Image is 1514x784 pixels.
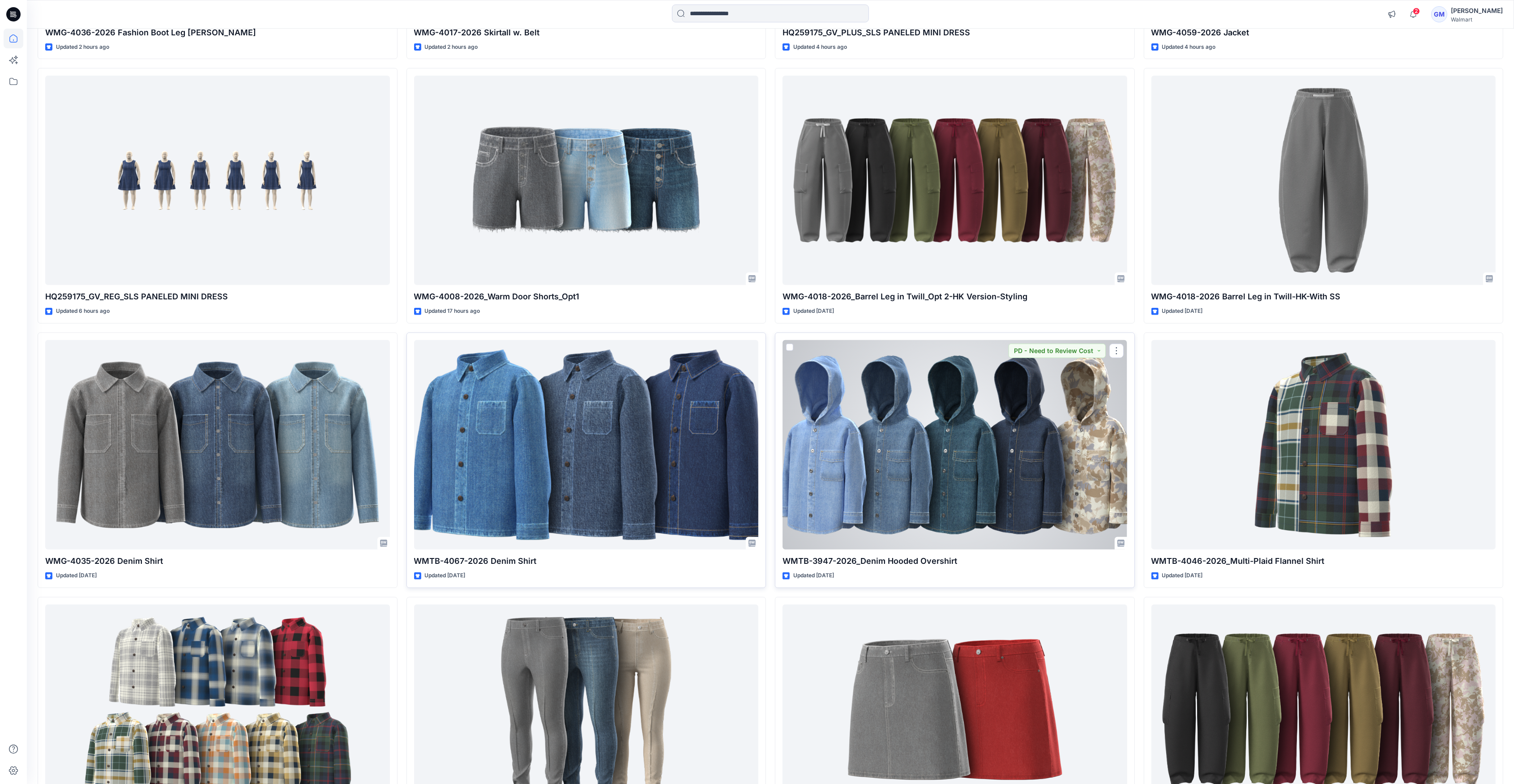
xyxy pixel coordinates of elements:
p: Updated 6 hours ago [56,307,110,316]
a: WMTB-4067-2026 Denim Shirt [414,340,759,550]
p: WMG-4059-2026 Jacket [1151,26,1496,39]
p: HQ259175_GV_REG_SLS PANELED MINI DRESS [45,290,390,303]
p: Updated 17 hours ago [425,307,480,316]
p: Updated 4 hours ago [793,43,847,52]
a: WMTB-4046-2026_Multi-Plaid Flannel Shirt [1151,340,1496,550]
a: WMG-4035-2026 Denim Shirt [45,340,390,550]
a: WMG-4008-2026_Warm Door Shorts_Opt1 [414,76,759,285]
p: WMG-4017-2026 Skirtall w. Belt [414,26,759,39]
a: WMG-4018-2026 Barrel Leg in Twill-HK-With SS [1151,76,1496,285]
p: Updated [DATE] [793,571,834,580]
div: GM [1431,6,1447,22]
p: WMG-4018-2026_Barrel Leg in Twill_Opt 2-HK Version-Styling [783,290,1127,303]
div: Walmart [1451,16,1503,23]
p: Updated 4 hours ago [1162,43,1216,52]
p: WMG-4035-2026 Denim Shirt [45,555,390,567]
p: WMTB-3947-2026_Denim Hooded Overshirt [783,555,1127,567]
a: WMTB-3947-2026_Denim Hooded Overshirt [783,340,1127,550]
div: [PERSON_NAME] [1451,5,1503,16]
p: WMTB-4046-2026_Multi-Plaid Flannel Shirt [1151,555,1496,567]
p: Updated [DATE] [793,307,834,316]
p: WMG-4008-2026_Warm Door Shorts_Opt1 [414,290,759,303]
span: 2 [1413,8,1420,15]
p: Updated [DATE] [425,571,466,580]
a: HQ259175_GV_REG_SLS PANELED MINI DRESS [45,76,390,285]
p: Updated 2 hours ago [425,43,478,52]
p: Updated [DATE] [1162,307,1203,316]
a: WMG-4018-2026_Barrel Leg in Twill_Opt 2-HK Version-Styling [783,76,1127,285]
p: WMTB-4067-2026 Denim Shirt [414,555,759,567]
p: WMG-4018-2026 Barrel Leg in Twill-HK-With SS [1151,290,1496,303]
p: Updated 2 hours ago [56,43,109,52]
p: Updated [DATE] [56,571,97,580]
p: HQ259175_GV_PLUS_SLS PANELED MINI DRESS [783,26,1127,39]
p: WMG-4036-2026 Fashion Boot Leg [PERSON_NAME] [45,26,390,39]
p: Updated [DATE] [1162,571,1203,580]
